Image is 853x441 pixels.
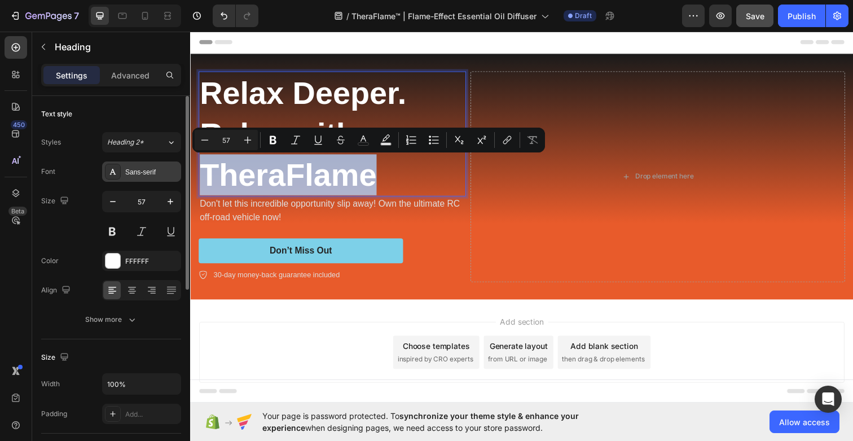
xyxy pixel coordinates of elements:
[5,5,84,27] button: 7
[262,411,579,433] span: synchronize your theme style & enhance your experience
[125,167,178,177] div: Sans-serif
[304,330,364,340] span: from URL or image
[770,411,839,433] button: Allow access
[85,314,138,325] div: Show more
[111,69,150,81] p: Advanced
[103,374,181,394] input: Auto
[380,330,464,340] span: then drag & drop elements
[41,194,71,209] div: Size
[779,416,830,428] span: Allow access
[107,137,144,147] span: Heading 2*
[8,207,27,216] div: Beta
[346,10,349,22] span: /
[41,409,67,419] div: Padding
[56,69,87,81] p: Settings
[102,132,181,152] button: Heading 2*
[212,330,289,340] span: inspired by CRO experts
[55,40,177,54] p: Heading
[736,5,773,27] button: Save
[262,410,623,434] span: Your page is password protected. To when designing pages, we need access to your store password.
[351,10,537,22] span: TheraFlame™ | Flame-Effect Essential Oil Diffuser
[125,256,178,267] div: FFFFFF
[213,5,258,27] div: Undo/Redo
[41,256,59,266] div: Color
[41,309,181,330] button: Show more
[192,128,545,152] div: Editor contextual toolbar
[41,109,72,119] div: Text style
[11,120,27,129] div: 450
[41,167,55,177] div: Font
[74,9,79,23] p: 7
[388,316,457,328] div: Add blank section
[217,316,285,328] div: Choose templates
[746,11,764,21] span: Save
[190,31,853,403] iframe: Design area
[306,316,365,328] div: Generate layout
[454,144,514,153] div: Drop element here
[41,350,71,365] div: Size
[778,5,825,27] button: Publish
[41,283,73,298] div: Align
[41,137,61,147] div: Styles
[41,379,60,389] div: Width
[312,291,366,303] span: Add section
[815,386,842,413] div: Open Intercom Messenger
[788,10,816,22] div: Publish
[125,409,178,420] div: Add...
[575,11,592,21] span: Draft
